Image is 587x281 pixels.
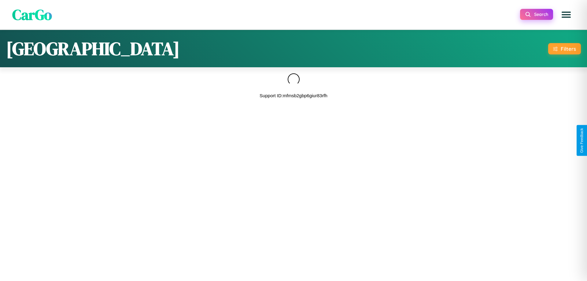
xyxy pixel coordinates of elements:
div: Give Feedback [580,128,584,153]
button: Filters [548,43,581,54]
button: Open menu [558,6,575,23]
button: Search [520,9,553,20]
span: Search [534,12,548,17]
span: CarGo [12,5,52,25]
div: Filters [561,46,576,52]
p: Support ID: mfmsb2gbp6giur83rfh [260,91,327,100]
h1: [GEOGRAPHIC_DATA] [6,36,180,61]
